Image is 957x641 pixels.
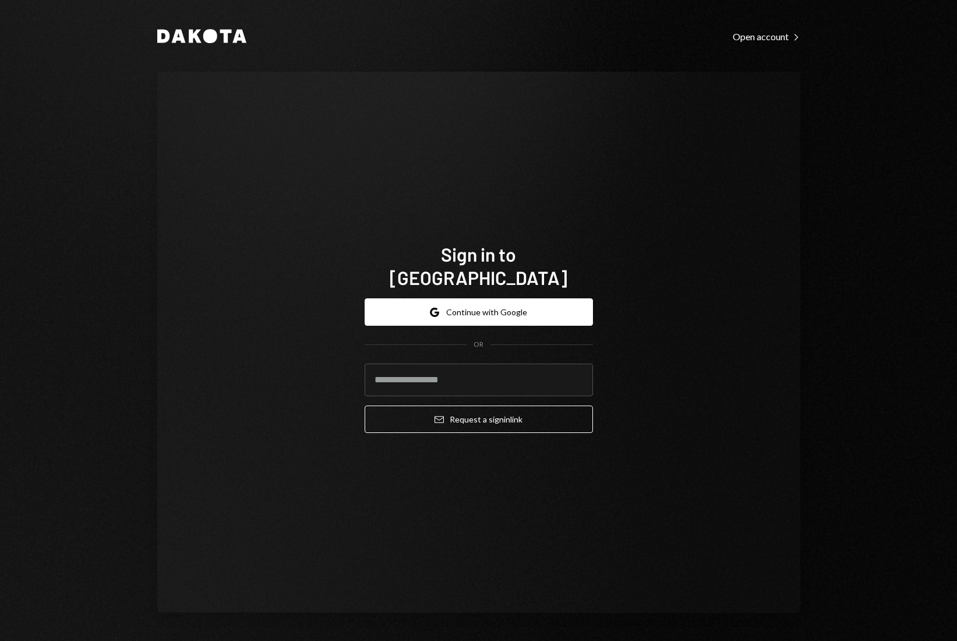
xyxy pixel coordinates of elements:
[474,340,483,350] div: OR
[365,406,593,433] button: Request a signinlink
[365,298,593,326] button: Continue with Google
[733,30,800,43] a: Open account
[733,31,800,43] div: Open account
[365,242,593,289] h1: Sign in to [GEOGRAPHIC_DATA]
